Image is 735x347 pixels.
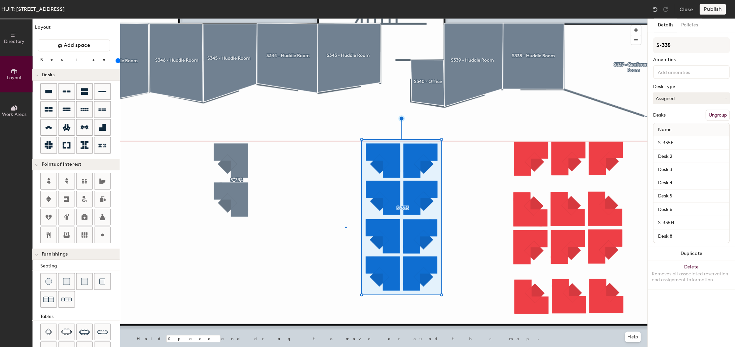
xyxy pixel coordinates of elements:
[46,72,58,77] span: Desks
[653,57,730,62] div: Amenities
[80,322,96,338] button: Eight seat table
[42,39,114,51] button: Add space
[62,290,79,306] button: Couch (x3)
[6,111,30,117] span: Work Areas
[83,325,93,335] img: Eight seat table
[655,191,728,200] input: Unnamed desk
[103,277,109,283] img: Couch (corner)
[655,123,675,135] span: Name
[680,4,693,15] button: Close
[625,330,641,340] button: Help
[655,230,728,239] input: Unnamed desk
[5,5,68,13] div: HUIT: [STREET_ADDRESS]
[44,322,61,338] button: Four seat table
[653,112,666,117] div: Desks
[47,293,58,303] img: Couch (x2)
[655,151,728,160] input: Unnamed desk
[101,325,111,335] img: Ten seat table
[648,259,735,288] button: DeleteRemoves all associated reservation and assignment information
[655,204,728,213] input: Unnamed desk
[49,277,56,283] img: Stool
[80,272,96,288] button: Couch (middle)
[652,6,659,13] img: Undo
[654,18,678,32] button: Details
[98,272,114,288] button: Couch (corner)
[62,322,79,338] button: Six seat table
[44,261,123,268] div: Seating
[46,161,85,166] span: Points of Interest
[46,250,72,256] span: Furnishings
[65,327,76,333] img: Six seat table
[8,38,28,44] span: Directory
[655,138,728,147] input: Unnamed desk
[652,269,731,281] div: Removes all associated reservation and assignment information
[65,293,76,303] img: Couch (x3)
[44,290,61,306] button: Couch (x2)
[663,6,669,13] img: Redo
[653,92,730,104] button: Assigned
[98,322,114,338] button: Ten seat table
[67,277,74,283] img: Cushion
[36,24,123,34] h1: Layout
[653,84,730,89] div: Desk Type
[68,42,94,49] span: Add space
[44,272,61,288] button: Stool
[85,277,91,283] img: Couch (middle)
[44,56,117,62] div: Resize
[11,75,26,80] span: Layout
[655,164,728,173] input: Unnamed desk
[678,18,702,32] button: Policies
[706,109,730,120] button: Ungroup
[655,217,728,226] input: Unnamed desk
[648,246,735,259] button: Duplicate
[655,177,728,187] input: Unnamed desk
[62,272,79,288] button: Cushion
[49,327,56,333] img: Four seat table
[657,67,716,75] input: Add amenities
[44,311,123,319] div: Tables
